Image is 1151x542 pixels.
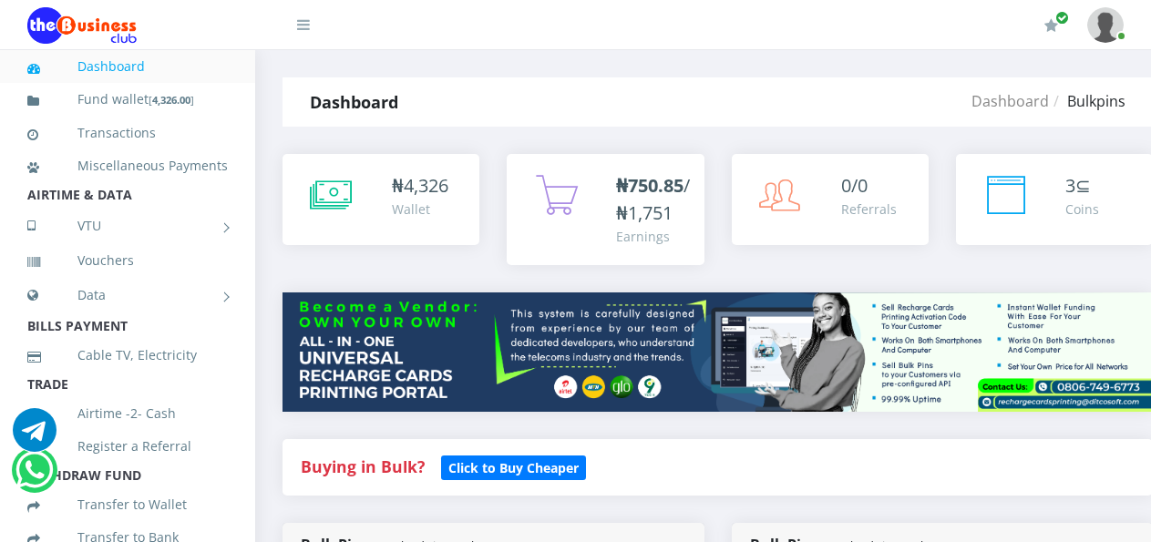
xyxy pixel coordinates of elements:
b: 4,326.00 [152,93,190,107]
a: Airtime -2- Cash [27,393,228,435]
a: VTU [27,203,228,249]
span: Renew/Upgrade Subscription [1055,11,1069,25]
strong: Buying in Bulk? [301,455,425,477]
li: Bulkpins [1049,90,1125,112]
img: User [1087,7,1124,43]
span: /₦1,751 [616,173,690,225]
i: Renew/Upgrade Subscription [1044,18,1058,33]
a: Dashboard [27,46,228,87]
a: 0/0 Referrals [732,154,929,245]
a: Cable TV, Electricity [27,334,228,376]
b: ₦750.85 [616,173,683,198]
a: Data [27,272,228,318]
div: Referrals [841,199,897,219]
a: Register a Referral [27,425,228,467]
span: 0/0 [841,173,868,198]
strong: Dashboard [310,91,398,113]
a: Transactions [27,112,228,154]
small: [ ] [149,93,194,107]
a: Click to Buy Cheaper [441,455,586,477]
a: Vouchers [27,240,228,281]
a: Miscellaneous Payments [27,145,228,187]
div: Wallet [392,199,448,219]
a: Fund wallet[4,326.00] [27,78,228,121]
a: ₦750.85/₦1,751 Earnings [507,154,704,265]
a: Chat for support [13,422,57,452]
img: Logo [27,7,137,44]
span: 3 [1065,173,1075,198]
a: ₦4,326 Wallet [283,154,479,245]
div: ⊆ [1065,172,1099,199]
div: Earnings [616,227,690,246]
div: Coins [1065,199,1099,219]
a: Transfer to Wallet [27,484,228,526]
a: Chat for support [15,462,53,492]
a: Dashboard [971,91,1049,111]
span: 4,326 [404,173,448,198]
b: Click to Buy Cheaper [448,459,579,476]
div: ₦ [392,172,448,199]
